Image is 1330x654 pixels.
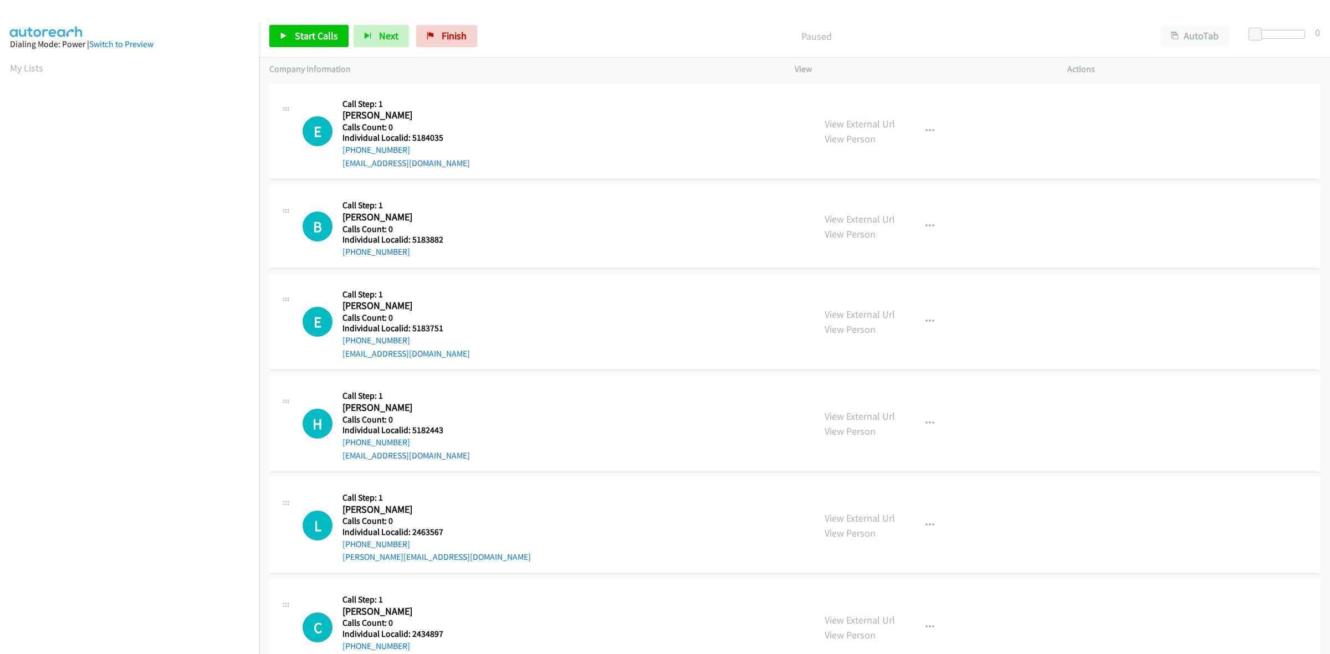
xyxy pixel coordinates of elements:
span: Finish [442,29,467,42]
button: AutoTab [1160,25,1229,47]
h5: Calls Count: 0 [342,516,531,527]
h1: C [303,612,332,642]
h2: [PERSON_NAME] [342,401,455,414]
h5: Call Step: 1 [342,200,455,211]
h1: E [303,116,332,146]
h1: H [303,409,332,439]
div: The call is yet to be attempted [303,212,332,241]
button: Next [354,25,409,47]
a: View External Url [825,117,895,130]
iframe: Dialpad [10,85,259,611]
p: Actions [1067,63,1320,76]
span: Start Calls [295,29,338,42]
a: [EMAIL_ADDRESS][DOMAIN_NAME] [342,348,470,359]
h1: E [303,307,332,337]
h5: Individual Localid: 5184035 [342,132,470,143]
h5: Individual Localid: 5182443 [342,425,470,436]
iframe: Resource Center [1298,283,1330,371]
h5: Individual Localid: 2463567 [342,527,531,538]
a: View External Url [825,308,895,321]
div: Dialing Mode: Power | [10,38,249,51]
h5: Calls Count: 0 [342,122,470,133]
div: The call is yet to be attempted [303,409,332,439]
h5: Calls Count: 0 [342,617,470,629]
h5: Call Step: 1 [342,594,470,605]
h5: Call Step: 1 [342,289,470,300]
div: The call is yet to be attempted [303,116,332,146]
h1: L [303,511,332,540]
h1: B [303,212,332,241]
h5: Call Step: 1 [342,99,470,110]
a: View External Url [825,512,895,524]
h5: Individual Localid: 5183751 [342,323,470,334]
a: View Person [825,132,876,145]
a: View Person [825,629,876,641]
div: The call is yet to be attempted [303,612,332,642]
a: Finish [416,25,477,47]
h5: Calls Count: 0 [342,414,470,425]
h2: [PERSON_NAME] [342,300,455,312]
a: Switch to Preview [89,39,154,49]
a: View Person [825,323,876,336]
a: View External Url [825,614,895,626]
a: View External Url [825,410,895,423]
div: 0 [1315,25,1320,40]
a: [PERSON_NAME][EMAIL_ADDRESS][DOMAIN_NAME] [342,552,531,562]
div: The call is yet to be attempted [303,511,332,540]
h2: [PERSON_NAME] [342,503,455,516]
span: Next [379,29,398,42]
p: Company Information [269,63,775,76]
a: Start Calls [269,25,349,47]
a: [PHONE_NUMBER] [342,335,410,346]
h5: Individual Localid: 2434897 [342,629,470,640]
a: [PHONE_NUMBER] [342,641,410,651]
a: [PHONE_NUMBER] [342,539,410,549]
h2: [PERSON_NAME] [342,605,455,618]
h5: Individual Localid: 5183882 [342,234,455,245]
p: View [795,63,1047,76]
p: Paused [492,29,1140,44]
h2: [PERSON_NAME] [342,109,455,122]
h5: Call Step: 1 [342,492,531,503]
a: [PHONE_NUMBER] [342,246,410,257]
a: View Person [825,527,876,539]
h5: Calls Count: 0 [342,224,455,235]
div: The call is yet to be attempted [303,307,332,337]
a: View Person [825,425,876,437]
a: My Lists [10,61,43,74]
a: [EMAIL_ADDRESS][DOMAIN_NAME] [342,158,470,168]
a: View External Url [825,213,895,225]
a: [PHONE_NUMBER] [342,437,410,447]
a: View Person [825,228,876,240]
h5: Call Step: 1 [342,390,470,401]
a: [PHONE_NUMBER] [342,145,410,155]
h2: [PERSON_NAME] [342,211,455,224]
a: [EMAIL_ADDRESS][DOMAIN_NAME] [342,450,470,461]
h5: Calls Count: 0 [342,312,470,323]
